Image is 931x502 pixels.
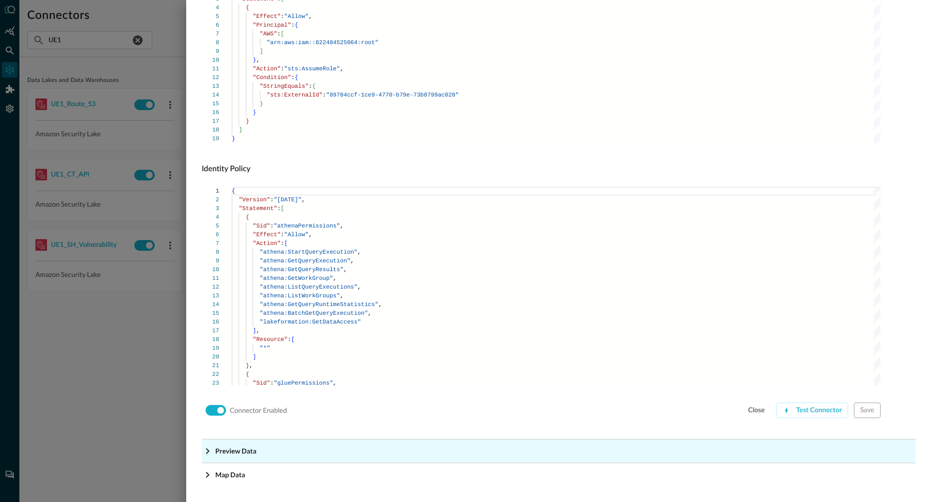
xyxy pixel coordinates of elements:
[260,31,277,37] span: "AWS"
[253,380,270,387] span: "Sid"
[202,187,219,195] div: 1
[202,12,219,21] div: 5
[246,118,249,125] span: }
[249,362,253,369] span: ,
[202,257,219,265] div: 9
[253,109,256,116] span: }
[253,327,256,334] span: ]
[253,74,291,81] span: "Condition"
[215,446,257,456] p: Preview Data
[256,327,259,334] span: ,
[340,223,343,229] span: ,
[267,92,322,98] span: "sts:ExternalId"
[202,126,219,134] div: 18
[284,65,340,72] span: "sts:AssumeRole"
[202,265,219,274] div: 10
[202,91,219,99] div: 14
[357,284,361,291] span: ,
[260,100,263,107] span: }
[202,239,219,248] div: 7
[230,405,287,415] p: Connector Enabled
[748,405,765,417] div: close
[202,335,219,344] div: 18
[260,319,361,325] span: "lakeformation:GetDataAccess"
[796,405,842,417] div: Test Connector
[270,196,273,203] span: :
[202,248,219,257] div: 8
[202,30,219,38] div: 7
[202,463,915,486] button: Map Data
[260,284,358,291] span: "athena:ListQueryExecutions"
[202,326,219,335] div: 17
[202,318,219,326] div: 16
[253,65,281,72] span: "Action"
[284,231,308,238] span: "Allow"
[202,230,219,239] div: 6
[260,48,263,55] span: ]
[239,127,242,133] span: ]
[277,205,281,212] span: :
[202,47,219,56] div: 9
[202,117,219,126] div: 17
[273,223,340,229] span: "athenaPermissions"
[232,188,235,194] span: {
[260,249,358,256] span: "athena:StartQueryExecution"
[281,240,284,247] span: :
[270,380,273,387] span: :
[202,291,219,300] div: 13
[260,301,379,308] span: "athena:GetQueryRuntimeStatistics"
[302,196,305,203] span: ,
[281,231,284,238] span: :
[295,74,298,81] span: {
[202,56,219,65] div: 10
[202,300,219,309] div: 14
[308,13,312,20] span: ,
[253,22,291,29] span: "Principal"
[322,92,326,98] span: :
[232,135,235,142] span: }
[340,292,343,299] span: ,
[281,65,284,72] span: :
[260,258,351,264] span: "athena:GetQueryExecution"
[291,22,294,29] span: :
[308,231,312,238] span: ,
[253,240,281,247] span: "Action"
[202,213,219,222] div: 4
[291,336,294,343] span: [
[202,65,219,73] div: 11
[202,445,213,457] svg: Expand More
[202,99,219,108] div: 15
[239,196,270,203] span: "Version"
[295,22,298,29] span: {
[368,310,371,317] span: ,
[351,258,354,264] span: ,
[281,205,284,212] span: [
[284,13,308,20] span: "Allow"
[253,13,281,20] span: "Effect"
[246,4,249,11] span: {
[357,249,361,256] span: ,
[202,309,219,318] div: 15
[340,65,343,72] span: ,
[202,439,915,463] button: Preview Data
[202,82,219,91] div: 13
[253,231,281,238] span: "Effect"
[202,73,219,82] div: 12
[202,163,881,175] h4: Identity Policy
[202,38,219,47] div: 8
[260,275,333,282] span: "athena:GetWorkGroup"
[202,204,219,213] div: 3
[270,223,273,229] span: :
[742,403,770,418] button: close
[202,3,219,12] div: 4
[246,214,249,221] span: {
[202,283,219,291] div: 12
[281,31,284,37] span: [
[291,74,294,81] span: :
[326,92,459,98] span: "89784ccf-1ce9-4770-b79e-73b8799ac020"
[202,108,219,117] div: 16
[215,470,245,480] p: Map Data
[260,292,340,299] span: "athena:ListWorkGroups"
[202,134,219,143] div: 19
[308,83,312,90] span: :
